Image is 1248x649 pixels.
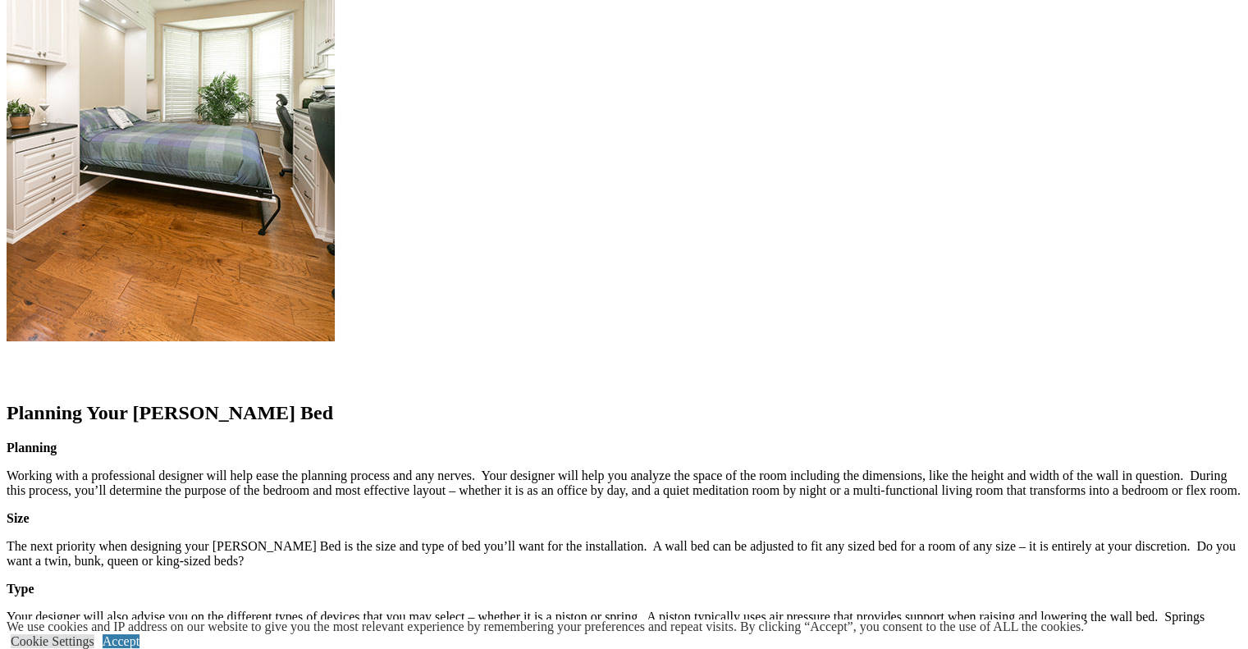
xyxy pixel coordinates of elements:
[103,634,139,648] a: Accept
[7,402,1241,424] h2: Planning Your [PERSON_NAME] Bed
[7,610,1241,639] p: Your designer will also advise you on the different types of devices that you may select – whethe...
[7,441,57,455] strong: Planning
[11,634,94,648] a: Cookie Settings
[7,619,1084,634] div: We use cookies and IP address on our website to give you the most relevant experience by remember...
[7,468,1241,498] p: Working with a professional designer will help ease the planning process and any nerves. Your des...
[7,539,1241,569] p: The next priority when designing your [PERSON_NAME] Bed is the size and type of bed you’ll want f...
[7,511,30,525] strong: Size
[7,582,34,596] strong: Type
